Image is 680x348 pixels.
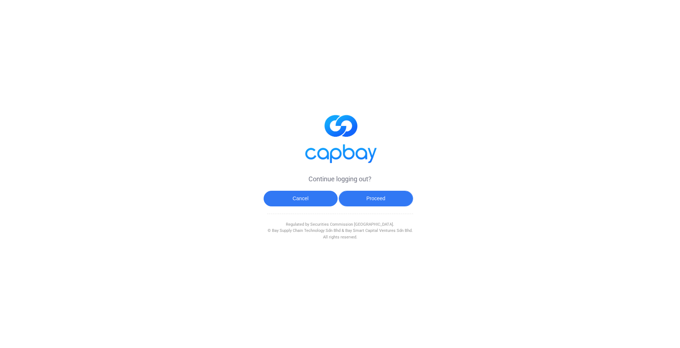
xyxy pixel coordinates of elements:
[345,228,413,233] span: Bay Smart Capital Ventures Sdn Bhd.
[264,191,338,206] button: Cancel
[339,191,413,206] button: Proceed
[268,228,341,233] span: © Bay Supply Chain Technology Sdn Bhd
[267,175,413,183] h4: Continue logging out?
[267,214,413,241] div: Regulated by Securities Commission [GEOGRAPHIC_DATA]. & All rights reserved.
[300,108,380,167] img: logo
